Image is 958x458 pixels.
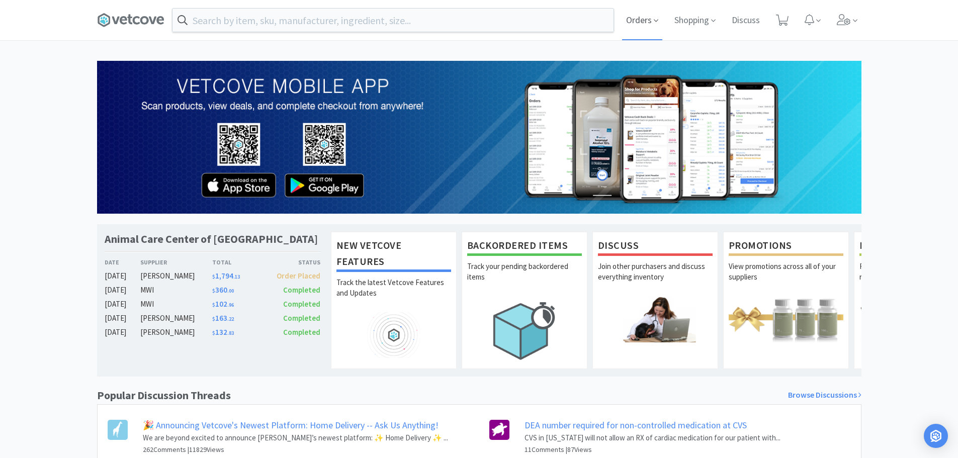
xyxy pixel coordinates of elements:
[462,232,587,369] a: Backordered ItemsTrack your pending backordered items
[212,285,234,295] span: 360
[140,312,212,324] div: [PERSON_NAME]
[728,16,764,25] a: Discuss
[336,312,451,358] img: hero_feature_roadmap.png
[227,302,234,308] span: . 96
[212,257,267,267] div: Total
[212,299,234,309] span: 102
[212,316,215,322] span: $
[140,284,212,296] div: MWI
[467,261,582,296] p: Track your pending backordered items
[105,312,321,324] a: [DATE][PERSON_NAME]$163.22Completed
[143,432,448,444] p: We are beyond excited to announce [PERSON_NAME]’s newest platform: ✨ Home Delivery ✨ ...
[336,237,451,272] h1: New Vetcove Features
[105,326,141,338] div: [DATE]
[283,299,320,309] span: Completed
[140,257,212,267] div: Supplier
[233,273,240,280] span: . 13
[140,270,212,282] div: [PERSON_NAME]
[525,432,780,444] p: CVS in [US_STATE] will not allow an RX of cardiac medication for our patient with...
[140,326,212,338] div: [PERSON_NAME]
[788,389,861,402] a: Browse Discussions
[212,330,215,336] span: $
[105,284,141,296] div: [DATE]
[212,327,234,337] span: 132
[97,387,231,404] h1: Popular Discussion Threads
[143,419,439,431] a: 🎉 Announcing Vetcove's Newest Platform: Home Delivery -- Ask Us Anything!
[105,284,321,296] a: [DATE]MWI$360.00Completed
[723,232,849,369] a: PromotionsView promotions across all of your suppliers
[283,285,320,295] span: Completed
[592,232,718,369] a: DiscussJoin other purchasers and discuss everything inventory
[924,424,948,448] div: Open Intercom Messenger
[227,316,234,322] span: . 22
[105,232,318,246] h1: Animal Care Center of [GEOGRAPHIC_DATA]
[227,288,234,294] span: . 00
[105,312,141,324] div: [DATE]
[105,257,141,267] div: Date
[267,257,321,267] div: Status
[729,237,843,256] h1: Promotions
[105,298,141,310] div: [DATE]
[172,9,614,32] input: Search by item, sku, manufacturer, ingredient, size...
[283,327,320,337] span: Completed
[97,61,861,214] img: 169a39d576124ab08f10dc54d32f3ffd_4.png
[277,271,320,281] span: Order Placed
[212,313,234,323] span: 163
[598,261,713,296] p: Join other purchasers and discuss everything inventory
[212,302,215,308] span: $
[105,270,141,282] div: [DATE]
[729,296,843,342] img: hero_promotions.png
[212,271,240,281] span: 1,794
[105,270,321,282] a: [DATE][PERSON_NAME]$1,794.13Order Placed
[143,444,448,455] h6: 262 Comments | 11829 Views
[467,237,582,256] h1: Backordered Items
[331,232,457,369] a: New Vetcove FeaturesTrack the latest Vetcove Features and Updates
[729,261,843,296] p: View promotions across all of your suppliers
[105,326,321,338] a: [DATE][PERSON_NAME]$132.83Completed
[525,444,780,455] h6: 11 Comments | 87 Views
[336,277,451,312] p: Track the latest Vetcove Features and Updates
[212,273,215,280] span: $
[525,419,747,431] a: DEA number required for non-controlled medication at CVS
[283,313,320,323] span: Completed
[467,296,582,365] img: hero_backorders.png
[140,298,212,310] div: MWI
[598,237,713,256] h1: Discuss
[227,330,234,336] span: . 83
[212,288,215,294] span: $
[105,298,321,310] a: [DATE]MWI$102.96Completed
[598,296,713,342] img: hero_discuss.png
